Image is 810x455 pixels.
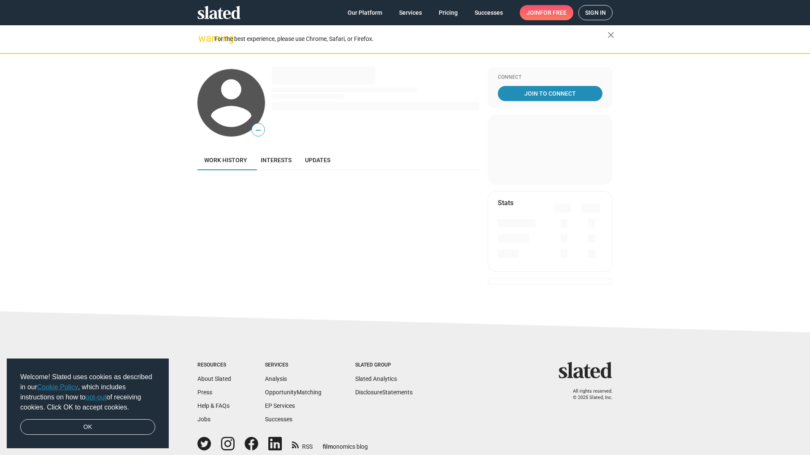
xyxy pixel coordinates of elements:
[37,383,78,391] a: Cookie Policy
[7,359,169,449] div: cookieconsent
[468,5,510,20] a: Successes
[197,416,211,423] a: Jobs
[20,372,155,412] span: Welcome! Slated uses cookies as described in our , which includes instructions on how to of recei...
[265,375,287,382] a: Analysis
[197,150,254,170] a: Work history
[355,362,413,369] div: Slated Group
[355,375,397,382] a: Slated Analytics
[86,393,107,401] a: opt-out
[265,416,292,423] a: Successes
[585,5,606,20] span: Sign in
[261,157,292,163] span: Interests
[499,86,601,101] span: Join To Connect
[498,198,513,207] mat-card-title: Stats
[265,402,295,409] a: EP Services
[475,5,503,20] span: Successes
[197,402,229,409] a: Help & FAQs
[526,5,567,20] span: Join
[20,419,155,435] a: dismiss cookie message
[498,74,602,81] div: Connect
[348,5,382,20] span: Our Platform
[254,150,298,170] a: Interests
[432,5,464,20] a: Pricing
[197,362,231,369] div: Resources
[355,389,413,396] a: DisclosureStatements
[392,5,429,20] a: Services
[540,5,567,20] span: for free
[214,33,607,45] div: For the best experience, please use Chrome, Safari, or Firefox.
[520,5,573,20] a: Joinfor free
[198,33,208,43] mat-icon: warning
[341,5,389,20] a: Our Platform
[197,389,212,396] a: Press
[578,5,613,20] a: Sign in
[252,125,265,136] span: —
[292,438,313,451] a: RSS
[204,157,247,163] span: Work history
[305,157,330,163] span: Updates
[606,30,616,40] mat-icon: close
[298,150,337,170] a: Updates
[439,5,458,20] span: Pricing
[399,5,422,20] span: Services
[197,375,231,382] a: About Slated
[323,436,368,451] a: filmonomics blog
[265,362,321,369] div: Services
[564,388,613,401] p: All rights reserved. © 2025 Slated, Inc.
[323,443,333,450] span: film
[265,389,321,396] a: OpportunityMatching
[498,86,602,101] a: Join To Connect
